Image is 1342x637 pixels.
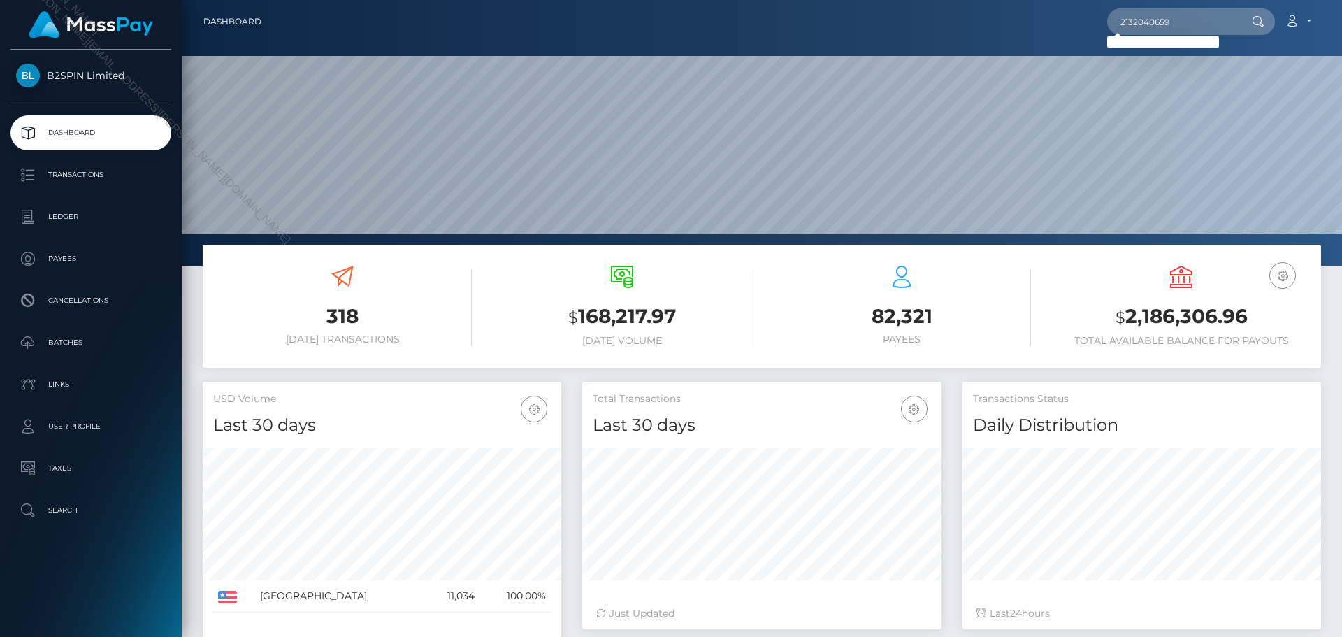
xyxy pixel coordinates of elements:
span: B2SPIN Limited [10,69,171,82]
a: Batches [10,325,171,360]
h4: Daily Distribution [973,413,1311,438]
span: 24 [1010,607,1022,620]
h3: 2,186,306.96 [1052,303,1311,331]
td: 100.00% [479,580,551,613]
div: Last hours [976,606,1307,621]
small: $ [568,308,578,327]
p: Dashboard [16,122,166,143]
p: User Profile [16,416,166,437]
a: Cancellations [10,283,171,318]
h6: [DATE] Transactions [213,334,472,345]
input: Search... [1107,8,1239,35]
small: $ [1116,308,1125,327]
h3: 168,217.97 [493,303,751,331]
p: Payees [16,248,166,269]
h4: Last 30 days [213,413,551,438]
td: 11,034 [426,580,479,613]
p: Search [16,500,166,521]
td: [GEOGRAPHIC_DATA] [255,580,426,613]
a: Links [10,367,171,402]
a: Transactions [10,157,171,192]
img: US.png [218,591,237,603]
h4: Last 30 days [593,413,930,438]
a: User Profile [10,409,171,444]
p: Transactions [16,164,166,185]
p: Batches [16,332,166,353]
h3: 318 [213,303,472,330]
div: Just Updated [596,606,927,621]
a: Payees [10,241,171,276]
img: MassPay Logo [29,11,153,38]
h5: Transactions Status [973,392,1311,406]
a: Ledger [10,199,171,234]
h6: Total Available Balance for Payouts [1052,335,1311,347]
h5: USD Volume [213,392,551,406]
h6: [DATE] Volume [493,335,751,347]
a: Taxes [10,451,171,486]
h5: Total Transactions [593,392,930,406]
h6: Payees [772,334,1031,345]
p: Cancellations [16,290,166,311]
a: Dashboard [10,115,171,150]
a: Dashboard [203,7,261,36]
a: Search [10,493,171,528]
img: B2SPIN Limited [16,64,40,87]
p: Taxes [16,458,166,479]
h3: 82,321 [772,303,1031,330]
p: Links [16,374,166,395]
p: Ledger [16,206,166,227]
